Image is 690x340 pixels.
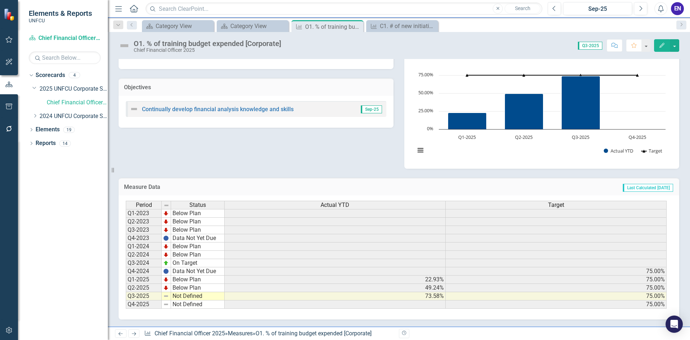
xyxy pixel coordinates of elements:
[136,202,152,208] span: Period
[163,252,169,258] img: TnMDeAgwAPMxUmUi88jYAAAAAElFTkSuQmCC
[171,284,225,292] td: Below Plan
[563,2,632,15] button: Sep-25
[171,242,225,251] td: Below Plan
[163,260,169,266] img: zOikAAAAAElFTkSuQmCC
[623,184,673,192] span: Last Calculated [DATE]
[163,293,169,299] img: 8DAGhfEEPCf229AAAAAElFTkSuQmCC
[126,267,162,276] td: Q4-2024
[163,235,169,241] img: BgCOk07PiH71IgAAAABJRU5ErkJggg==
[171,218,225,226] td: Below Plan
[124,184,353,190] h3: Measure Data
[36,126,60,134] a: Elements
[505,4,540,14] button: Search
[579,74,582,77] path: Q3-2025, 75. Target.
[418,71,433,78] text: 75.00%
[126,234,162,242] td: Q4-2023
[415,145,425,155] button: View chart menu, Chart
[126,276,162,284] td: Q1-2025
[163,210,169,216] img: TnMDeAgwAPMxUmUi88jYAAAAAElFTkSuQmCC
[548,202,564,208] span: Target
[466,74,469,77] path: Q1-2025, 75. Target.
[171,209,225,218] td: Below Plan
[144,330,394,338] div: » »
[36,71,65,80] a: Scorecards
[126,292,162,300] td: Q3-2025
[29,34,101,42] a: Chief Financial Officer 2025
[578,42,602,50] span: Q3-2025
[427,125,433,132] text: 0%
[126,218,162,226] td: Q2-2023
[572,134,589,140] text: Q3-2025
[29,18,92,23] small: UNFCU
[163,244,169,249] img: TnMDeAgwAPMxUmUi88jYAAAAAElFTkSuQmCC
[368,22,436,31] a: C1. # of new initiatives and services with actionable recommendations presented by Finance [FVP]
[515,5,530,11] span: Search
[124,84,388,91] h3: Objectives
[446,292,667,300] td: 75.00%
[321,202,349,208] span: Actual YTD
[36,139,56,148] a: Reports
[126,226,162,234] td: Q3-2023
[305,22,362,31] div: O1. % of training budget expended [Corporate]
[144,22,212,31] a: Category View
[218,22,287,31] a: Category View
[566,5,630,13] div: Sep-25
[228,330,253,337] a: Measures
[446,284,667,292] td: 75.00%
[256,330,372,337] div: O1. % of training budget expended [Corporate]
[130,105,138,113] img: Not Defined
[361,105,382,113] span: Sep-25
[29,9,92,18] span: Elements & Reports
[671,2,684,15] button: EN
[163,285,169,291] img: TnMDeAgwAPMxUmUi88jYAAAAAElFTkSuQmCC
[40,112,108,121] a: 2024 UNFCU Corporate Scorecard
[171,251,225,259] td: Below Plan
[523,74,525,77] path: Q2-2025, 75. Target.
[629,134,646,140] text: Q4-2025
[641,148,663,154] button: Show Target
[446,267,667,276] td: 75.00%
[418,107,433,114] text: 25.00%
[380,22,436,31] div: C1. # of new initiatives and services with actionable recommendations presented by Finance [FVP]
[225,292,446,300] td: 73.58%
[63,127,75,133] div: 19
[418,89,433,96] text: 50.00%
[4,8,16,21] img: ClearPoint Strategy
[505,94,543,130] path: Q2-2025, 49.24. Actual YTD.
[155,330,225,337] a: Chief Financial Officer 2025
[29,51,101,64] input: Search Below...
[446,276,667,284] td: 75.00%
[466,74,639,77] g: Target, series 2 of 2. Line with 4 data points.
[134,47,281,53] div: Chief Financial Officer 2025
[163,227,169,233] img: TnMDeAgwAPMxUmUi88jYAAAAAElFTkSuQmCC
[40,85,108,93] a: 2025 UNFCU Corporate Scorecard
[119,40,130,51] img: Not Defined
[230,22,287,31] div: Category View
[59,140,71,146] div: 14
[562,76,600,130] path: Q3-2025, 73.58. Actual YTD.
[163,219,169,225] img: TnMDeAgwAPMxUmUi88jYAAAAAElFTkSuQmCC
[126,209,162,218] td: Q1-2023
[515,134,533,140] text: Q2-2025
[411,54,669,162] svg: Interactive chart
[636,74,639,77] path: Q4-2025, 75. Target.
[163,302,169,307] img: 8DAGhfEEPCf229AAAAAElFTkSuQmCC
[171,267,225,276] td: Data Not Yet Due
[225,284,446,292] td: 49.24%
[171,226,225,234] td: Below Plan
[171,259,225,267] td: On Target
[411,54,672,162] div: Chart. Highcharts interactive chart.
[146,3,542,15] input: Search ClearPoint...
[126,284,162,292] td: Q2-2025
[134,40,281,47] div: O1. % of training budget expended [Corporate]
[171,276,225,284] td: Below Plan
[163,277,169,282] img: TnMDeAgwAPMxUmUi88jYAAAAAElFTkSuQmCC
[458,134,476,140] text: Q1-2025
[126,251,162,259] td: Q2-2024
[156,22,212,31] div: Category View
[142,106,294,113] a: Continually develop financial analysis knowledge and skills
[126,259,162,267] td: Q3-2024
[604,148,634,154] button: Show Actual YTD
[69,72,80,78] div: 4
